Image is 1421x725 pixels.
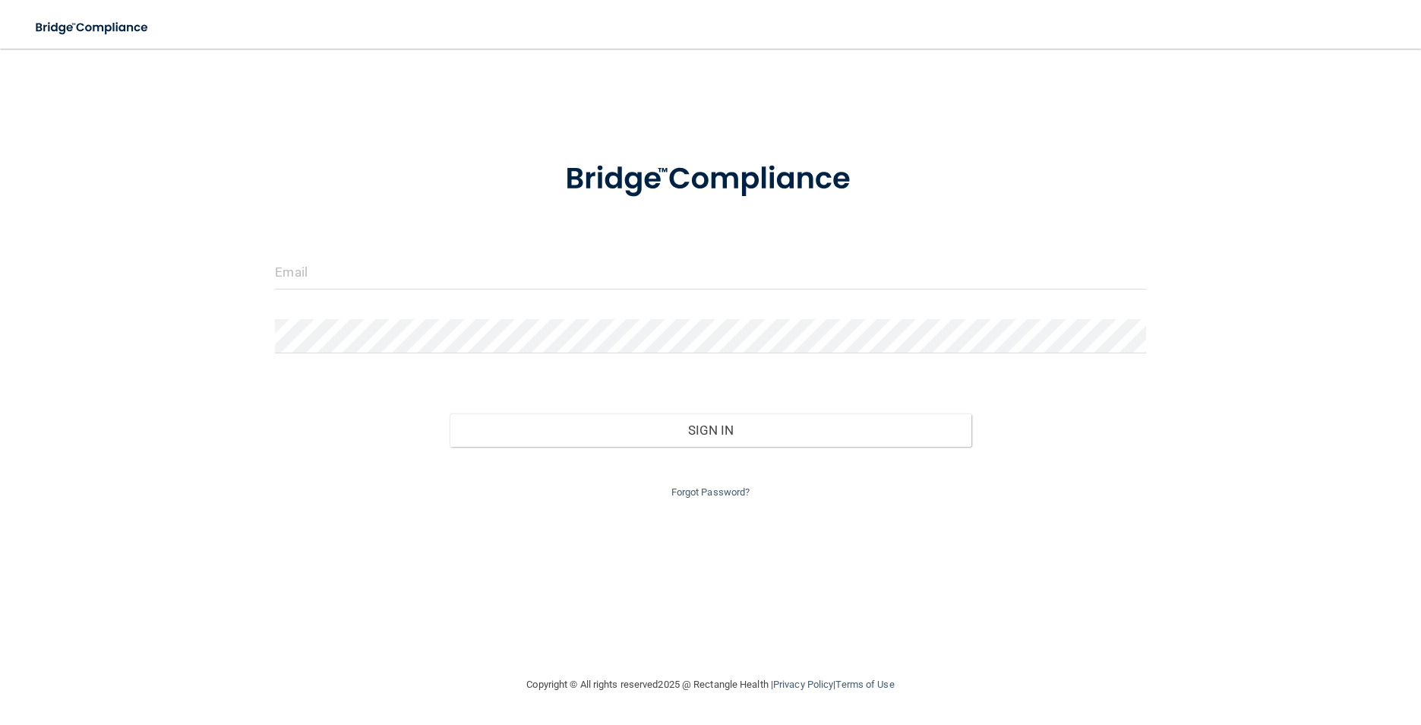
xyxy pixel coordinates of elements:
[671,486,750,498] a: Forgot Password?
[275,255,1145,290] input: Email
[534,140,888,219] img: bridge_compliance_login_screen.278c3ca4.svg
[450,413,972,447] button: Sign In
[835,679,894,690] a: Terms of Use
[23,12,163,43] img: bridge_compliance_login_screen.278c3ca4.svg
[773,679,833,690] a: Privacy Policy
[434,660,988,709] div: Copyright © All rights reserved 2025 @ Rectangle Health | |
